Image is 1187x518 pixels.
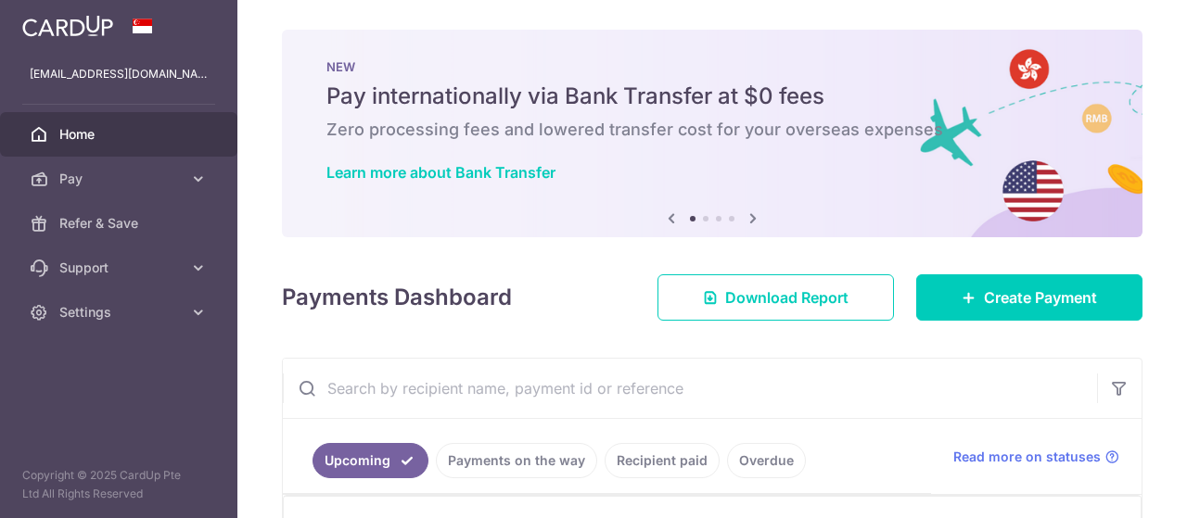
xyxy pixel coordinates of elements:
[313,443,428,478] a: Upcoming
[326,119,1098,141] h6: Zero processing fees and lowered transfer cost for your overseas expenses
[953,448,1119,466] a: Read more on statuses
[916,274,1142,321] a: Create Payment
[59,303,182,322] span: Settings
[326,59,1098,74] p: NEW
[59,259,182,277] span: Support
[657,274,894,321] a: Download Report
[30,65,208,83] p: [EMAIL_ADDRESS][DOMAIN_NAME]
[436,443,597,478] a: Payments on the way
[282,281,512,314] h4: Payments Dashboard
[59,214,182,233] span: Refer & Save
[326,163,555,182] a: Learn more about Bank Transfer
[326,82,1098,111] h5: Pay internationally via Bank Transfer at $0 fees
[605,443,720,478] a: Recipient paid
[984,286,1097,309] span: Create Payment
[727,443,806,478] a: Overdue
[282,30,1142,237] img: Bank transfer banner
[725,286,849,309] span: Download Report
[283,359,1097,418] input: Search by recipient name, payment id or reference
[59,170,182,188] span: Pay
[59,125,182,144] span: Home
[953,448,1101,466] span: Read more on statuses
[22,15,113,37] img: CardUp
